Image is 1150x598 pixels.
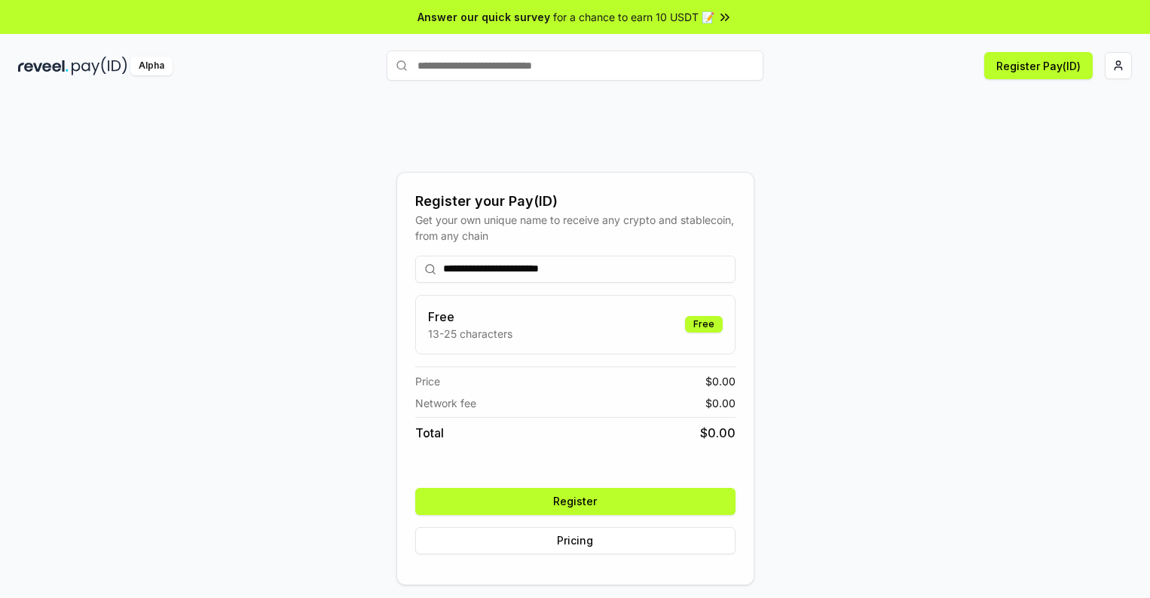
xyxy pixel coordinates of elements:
[700,424,736,442] span: $ 0.00
[415,527,736,554] button: Pricing
[415,212,736,244] div: Get your own unique name to receive any crypto and stablecoin, from any chain
[130,57,173,75] div: Alpha
[415,488,736,515] button: Register
[18,57,69,75] img: reveel_dark
[685,316,723,333] div: Free
[417,9,550,25] span: Answer our quick survey
[415,395,476,411] span: Network fee
[428,308,512,326] h3: Free
[415,373,440,389] span: Price
[705,395,736,411] span: $ 0.00
[415,191,736,212] div: Register your Pay(ID)
[705,373,736,389] span: $ 0.00
[415,424,444,442] span: Total
[984,52,1093,79] button: Register Pay(ID)
[553,9,714,25] span: for a chance to earn 10 USDT 📝
[428,326,512,342] p: 13-25 characters
[72,57,127,75] img: pay_id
